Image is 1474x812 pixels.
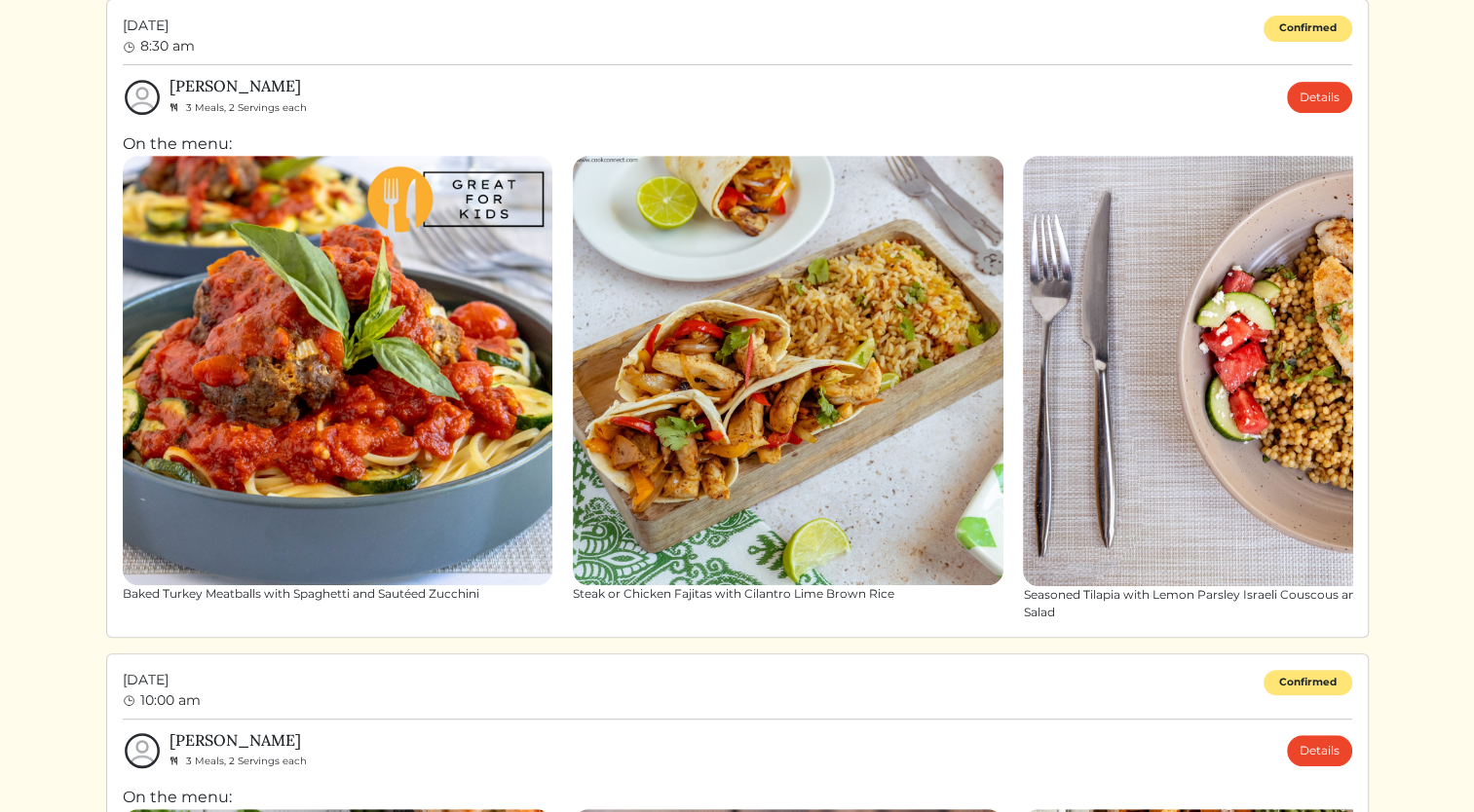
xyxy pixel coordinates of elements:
div: Seasoned Tilapia with Lemon Parsley Israeli Couscous and Watermelon Salad [1023,586,1454,621]
span: 8:30 am [140,37,195,55]
span: [DATE] [123,16,195,36]
h6: [PERSON_NAME] [170,731,307,750]
img: profile-circle-6dcd711754eaac681cb4e5fa6e5947ecf152da99a3a386d1f417117c42b37ef2.svg [123,78,162,117]
div: Steak or Chicken Fajitas with Cilantro Lime Brown Rice [573,585,1003,603]
a: Details [1287,82,1352,113]
div: Confirmed [1264,670,1352,696]
img: clock-b05ee3d0f9935d60bc54650fc25b6257a00041fd3bdc39e3e98414568feee22d.svg [123,694,136,708]
img: Baked Turkey Meatballs with Spaghetti and Sautéed Zucchini [123,156,553,586]
div: On the menu: [123,132,1352,621]
a: Seasoned Tilapia with Lemon Parsley Israeli Couscous and Watermelon Salad [1023,156,1454,621]
img: clock-b05ee3d0f9935d60bc54650fc25b6257a00041fd3bdc39e3e98414568feee22d.svg [123,41,136,55]
span: 3 Meals, 2 Servings each [186,755,307,767]
div: Confirmed [1264,16,1352,42]
h6: [PERSON_NAME] [170,77,307,95]
span: 10:00 am [140,691,201,709]
a: Baked Turkey Meatballs with Spaghetti and Sautéed Zucchini [123,156,553,604]
img: fork_knife_small-8e8c56121c6ac9ad617f7f0151facf9cb574b427d2b27dceffcaf97382ddc7e7.svg [170,102,178,112]
a: Details [1287,735,1352,766]
img: fork_knife_small-8e8c56121c6ac9ad617f7f0151facf9cb574b427d2b27dceffcaf97382ddc7e7.svg [170,756,178,765]
span: 3 Meals, 2 Servings each [186,101,307,114]
div: Baked Turkey Meatballs with Spaghetti and Sautéed Zucchini [123,585,553,603]
img: profile-circle-6dcd711754eaac681cb4e5fa6e5947ecf152da99a3a386d1f417117c42b37ef2.svg [123,731,162,770]
span: [DATE] [123,670,201,690]
img: Steak or Chicken Fajitas with Cilantro Lime Brown Rice [573,156,1003,586]
a: Steak or Chicken Fajitas with Cilantro Lime Brown Rice [573,156,1003,604]
img: Seasoned Tilapia with Lemon Parsley Israeli Couscous and Watermelon Salad [1023,156,1454,586]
